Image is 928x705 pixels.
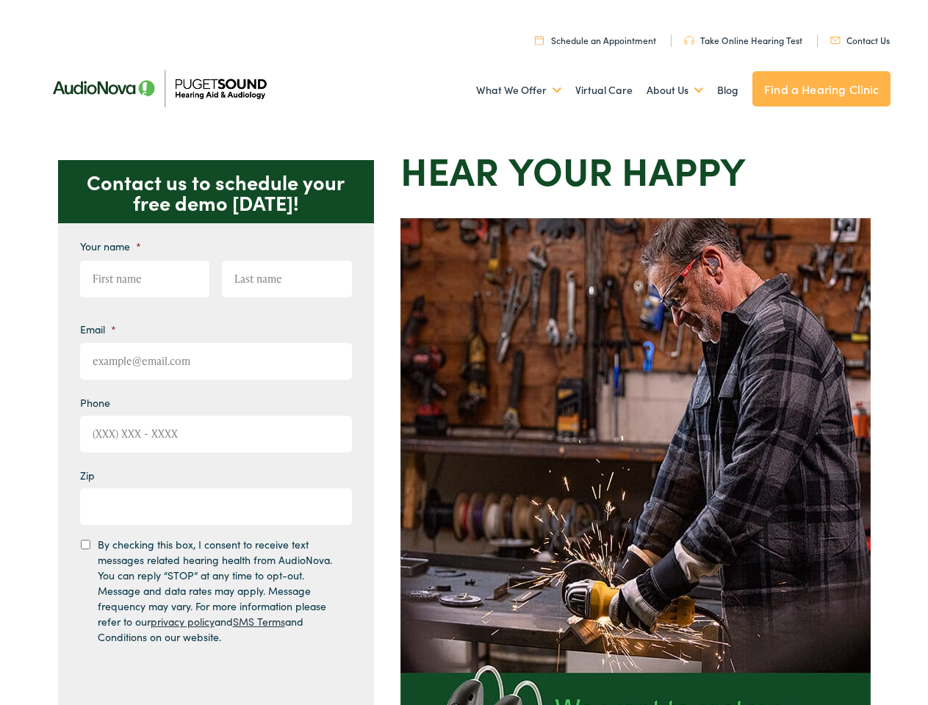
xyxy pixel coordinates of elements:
a: Take Online Hearing Test [684,34,802,46]
a: privacy policy [151,614,215,629]
a: Virtual Care [575,63,633,117]
input: First name [80,261,210,297]
a: Contact Us [830,34,890,46]
label: Email [80,322,116,336]
label: By checking this box, I consent to receive text messages related hearing health from AudioNova. Y... [98,537,339,645]
input: example@email.com [80,343,352,380]
strong: your Happy [508,142,746,196]
input: (XXX) XXX - XXXX [80,416,352,452]
img: utility icon [535,35,544,45]
p: Contact us to schedule your free demo [DATE]! [58,160,374,223]
a: Schedule an Appointment [535,34,656,46]
strong: Hear [400,142,499,196]
label: Phone [80,396,110,409]
input: Last name [222,261,352,297]
a: SMS Terms [233,614,285,629]
a: Find a Hearing Clinic [752,71,891,106]
a: About Us [647,63,703,117]
a: What We Offer [476,63,561,117]
img: utility icon [684,36,694,45]
a: Blog [717,63,738,117]
img: utility icon [830,37,841,44]
label: Zip [80,469,95,482]
label: Your name [80,239,141,253]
